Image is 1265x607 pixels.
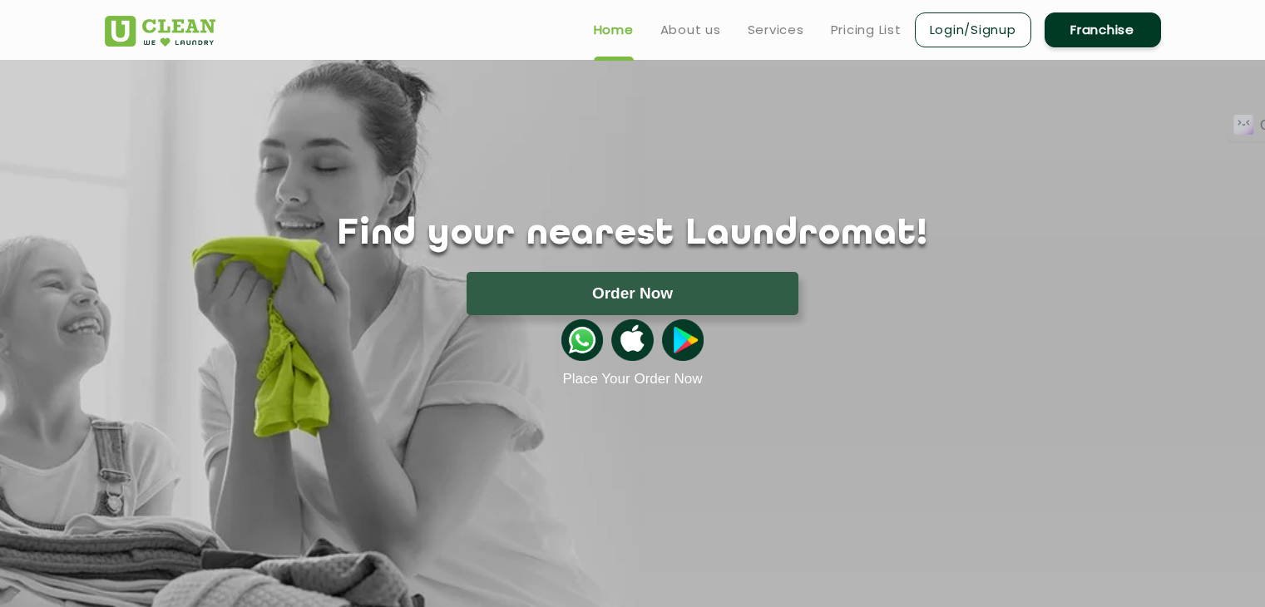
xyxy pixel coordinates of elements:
a: About us [660,20,721,40]
img: whatsappicon.png [561,319,603,361]
a: Login/Signup [915,12,1031,47]
img: UClean Laundry and Dry Cleaning [105,16,215,47]
h1: Find your nearest Laundromat! [92,214,1174,255]
button: Order Now [467,272,798,315]
a: Pricing List [831,20,902,40]
img: apple-icon.png [611,319,653,361]
a: Home [594,20,634,40]
img: playstoreicon.png [662,319,704,361]
a: Services [748,20,804,40]
a: Franchise [1045,12,1161,47]
a: Place Your Order Now [562,371,702,387]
